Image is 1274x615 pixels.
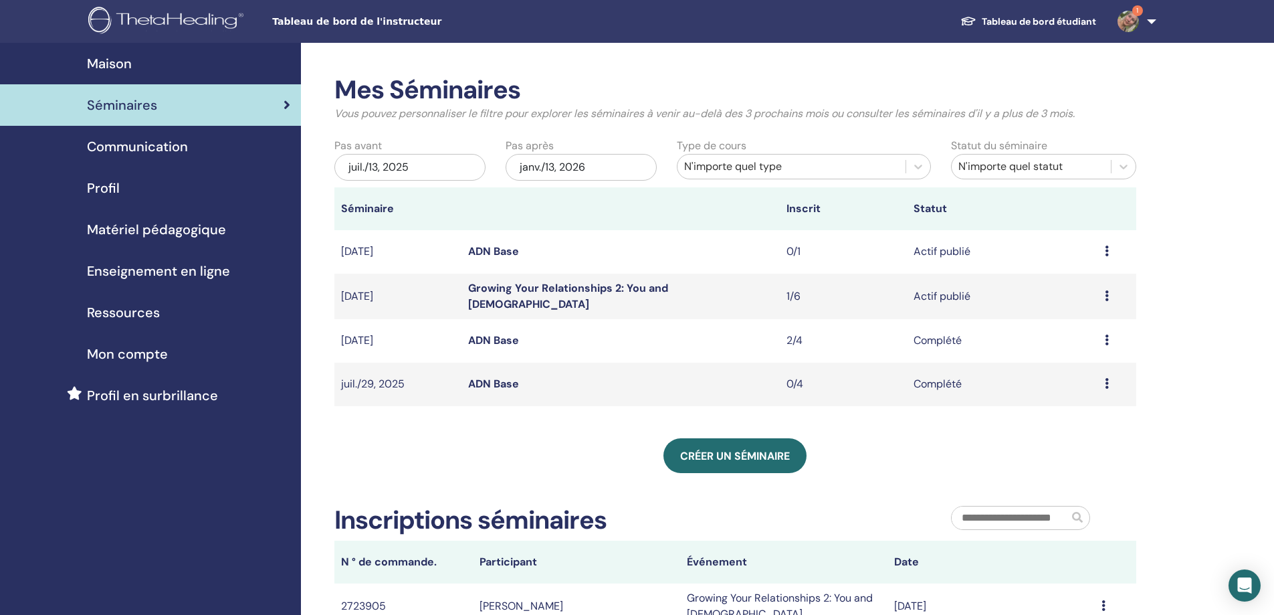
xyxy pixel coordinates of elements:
[334,75,1136,106] h2: Mes Séminaires
[780,274,907,319] td: 1/6
[334,138,382,154] label: Pas avant
[780,363,907,406] td: 0/4
[334,187,461,230] th: Séminaire
[684,159,899,175] div: N'importe quel type
[1132,5,1143,16] span: 1
[958,159,1104,175] div: N'importe quel statut
[907,230,1097,274] td: Actif publié
[468,377,519,391] a: ADN Base
[780,187,907,230] th: Inscrit
[87,137,188,157] span: Communication
[87,261,230,281] span: Enseignement en ligne
[951,138,1047,154] label: Statut du séminaire
[468,333,519,347] a: ADN Base
[680,449,790,463] span: Créer un séminaire
[950,9,1107,34] a: Tableau de bord étudiant
[334,106,1136,122] p: Vous pouvez personnaliser le filtre pour explorer les séminaires à venir au-delà des 3 prochains ...
[907,187,1097,230] th: Statut
[87,219,226,240] span: Matériel pédagogique
[272,15,473,29] span: Tableau de bord de l'instructeur
[88,7,248,37] img: logo.png
[907,274,1097,319] td: Actif publié
[334,154,486,181] div: juil./13, 2025
[907,363,1097,406] td: Complété
[960,15,976,27] img: graduation-cap-white.svg
[663,438,807,473] a: Créer un séminaire
[468,244,519,258] a: ADN Base
[87,54,132,74] span: Maison
[1229,569,1261,602] div: Open Intercom Messenger
[334,230,461,274] td: [DATE]
[907,319,1097,363] td: Complété
[506,154,657,181] div: janv./13, 2026
[87,302,160,323] span: Ressources
[334,274,461,319] td: [DATE]
[468,281,668,311] a: Growing Your Relationships 2: You and [DEMOGRAPHIC_DATA]
[677,138,746,154] label: Type de cours
[506,138,554,154] label: Pas après
[87,95,157,115] span: Séminaires
[473,541,680,584] th: Participant
[334,541,473,584] th: N ° de commande.
[87,178,120,198] span: Profil
[780,230,907,274] td: 0/1
[887,541,1095,584] th: Date
[334,505,607,536] h2: Inscriptions séminaires
[87,385,218,406] span: Profil en surbrillance
[334,363,461,406] td: juil./29, 2025
[87,344,168,364] span: Mon compte
[780,319,907,363] td: 2/4
[1118,11,1139,32] img: default.jpg
[680,541,887,584] th: Événement
[334,319,461,363] td: [DATE]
